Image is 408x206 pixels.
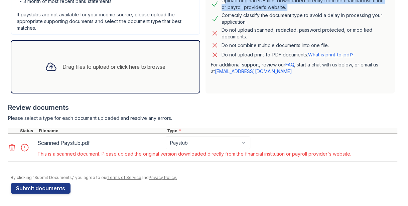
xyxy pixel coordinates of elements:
a: What is print-to-pdf? [308,52,354,57]
div: Type [166,128,397,134]
button: Submit documents [11,183,71,194]
a: [EMAIL_ADDRESS][DOMAIN_NAME] [215,68,292,74]
div: Filename [37,128,166,134]
div: Review documents [8,103,397,112]
p: For additional support, review our , start a chat with us below, or email us at [211,61,390,75]
div: This is a scanned document. Please upload the original version downloaded directly from the finan... [37,151,351,157]
div: Drag files to upload or click here to browse [62,63,165,71]
a: Terms of Service [107,175,141,180]
div: Do not upload scanned, redacted, password protected, or modified documents. [222,27,390,40]
div: Please select a type for each document uploaded and resolve any errors. [8,115,397,122]
a: Privacy Policy. [149,175,177,180]
p: Do not upload print-to-PDF documents. [222,51,354,58]
div: Status [19,128,37,134]
div: Scanned Paystub.pdf [37,138,163,148]
div: Correctly classify the document type to avoid a delay in processing your application. [222,12,390,25]
div: Do not combine multiple documents into one file. [222,41,329,49]
div: By clicking "Submit Documents," you agree to our and [11,175,397,180]
a: FAQ [285,62,294,67]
